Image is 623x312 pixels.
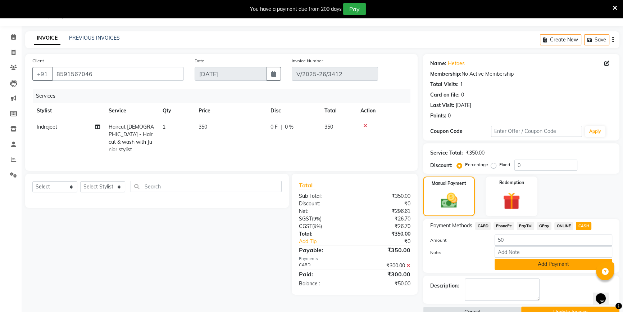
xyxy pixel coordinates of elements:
[430,70,612,78] div: No Active Membership
[281,123,282,131] span: |
[425,249,489,256] label: Note:
[355,223,416,230] div: ₹26.70
[294,208,355,215] div: Net:
[355,230,416,238] div: ₹350.00
[576,222,591,230] span: CASH
[497,190,526,212] img: _gift.svg
[270,123,278,131] span: 0 F
[299,215,312,222] span: SGST
[460,81,463,88] div: 1
[294,280,355,288] div: Balance :
[491,126,582,137] input: Enter Offer / Coupon Code
[294,238,365,245] a: Add Tip
[294,270,355,278] div: Paid:
[355,208,416,215] div: ₹296.61
[324,124,333,130] span: 350
[554,222,573,230] span: ONLINE
[448,112,451,120] div: 0
[430,81,459,88] div: Total Visits:
[294,246,355,254] div: Payable:
[466,149,485,157] div: ₹350.00
[194,103,266,119] th: Price
[430,91,460,99] div: Card on file:
[37,124,57,130] span: Indrajeet
[32,67,53,81] button: +91
[593,283,616,305] iframe: chat widget
[294,223,355,230] div: ( )
[299,223,312,229] span: CGST
[299,182,315,189] span: Total
[343,3,366,15] button: Pay
[430,60,446,67] div: Name:
[313,216,320,222] span: 9%
[355,270,416,278] div: ₹300.00
[499,179,524,186] label: Redemption
[294,230,355,238] div: Total:
[250,5,342,13] div: You have a payment due from 209 days
[430,282,459,290] div: Description:
[494,222,514,230] span: PhonePe
[131,181,282,192] input: Search
[495,246,612,258] input: Add Note
[456,102,471,109] div: [DATE]
[292,58,323,64] label: Invoice Number
[475,222,491,230] span: CARD
[69,35,120,41] a: PREVIOUS INVOICES
[585,126,605,137] button: Apply
[430,102,454,109] div: Last Visit:
[294,215,355,223] div: ( )
[465,161,488,168] label: Percentage
[430,70,461,78] div: Membership:
[355,215,416,223] div: ₹26.70
[32,103,104,119] th: Stylist
[33,89,416,103] div: Services
[294,262,355,269] div: CARD
[294,200,355,208] div: Discount:
[355,262,416,269] div: ₹300.00
[430,112,446,120] div: Points:
[436,191,463,210] img: _cash.svg
[158,103,194,119] th: Qty
[430,149,463,157] div: Service Total:
[517,222,534,230] span: PayTM
[499,161,510,168] label: Fixed
[537,222,552,230] span: GPay
[34,32,60,45] a: INVOICE
[430,128,491,135] div: Coupon Code
[320,103,356,119] th: Total
[461,91,464,99] div: 0
[299,256,411,262] div: Payments
[109,124,154,153] span: Haircut [DEMOGRAPHIC_DATA] - Haircut & wash with Junior stylist
[425,237,489,244] label: Amount:
[584,34,609,45] button: Save
[430,162,453,169] div: Discount:
[430,222,472,229] span: Payment Methods
[195,58,204,64] label: Date
[104,103,158,119] th: Service
[199,124,207,130] span: 350
[285,123,294,131] span: 0 %
[355,192,416,200] div: ₹350.00
[355,246,416,254] div: ₹350.00
[495,235,612,246] input: Amount
[365,238,416,245] div: ₹0
[432,180,466,187] label: Manual Payment
[314,223,320,229] span: 9%
[355,280,416,288] div: ₹50.00
[495,259,612,270] button: Add Payment
[163,124,165,130] span: 1
[448,60,465,67] a: Hetaes
[32,58,44,64] label: Client
[355,200,416,208] div: ₹0
[356,103,410,119] th: Action
[266,103,320,119] th: Disc
[540,34,581,45] button: Create New
[52,67,184,81] input: Search by Name/Mobile/Email/Code
[294,192,355,200] div: Sub Total:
